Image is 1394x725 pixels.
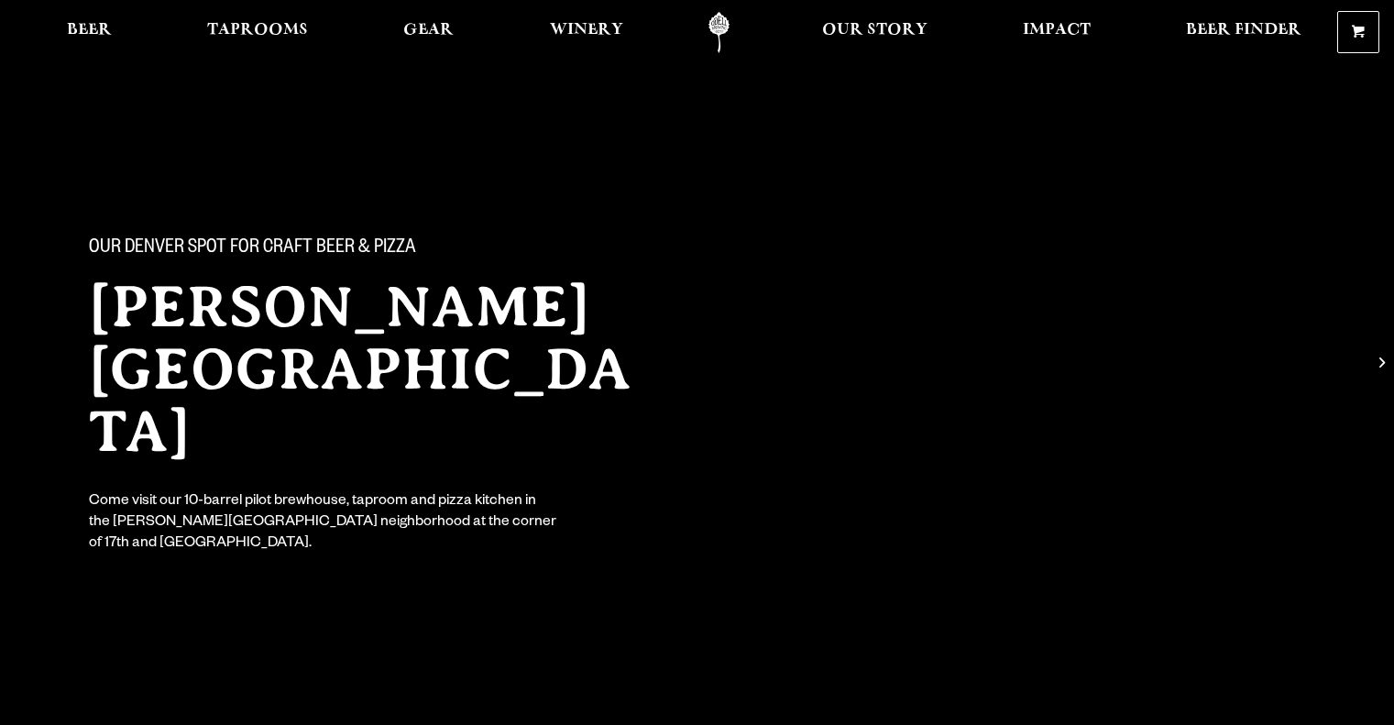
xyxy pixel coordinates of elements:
[55,12,124,53] a: Beer
[810,12,939,53] a: Our Story
[550,23,623,38] span: Winery
[822,23,928,38] span: Our Story
[67,23,112,38] span: Beer
[1174,12,1313,53] a: Beer Finder
[195,12,320,53] a: Taprooms
[1186,23,1301,38] span: Beer Finder
[207,23,308,38] span: Taprooms
[1023,23,1091,38] span: Impact
[1011,12,1103,53] a: Impact
[391,12,466,53] a: Gear
[538,12,635,53] a: Winery
[89,237,416,261] span: Our Denver spot for craft beer & pizza
[89,492,558,555] div: Come visit our 10-barrel pilot brewhouse, taproom and pizza kitchen in the [PERSON_NAME][GEOGRAPH...
[685,12,753,53] a: Odell Home
[89,276,661,463] h2: [PERSON_NAME][GEOGRAPHIC_DATA]
[403,23,454,38] span: Gear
